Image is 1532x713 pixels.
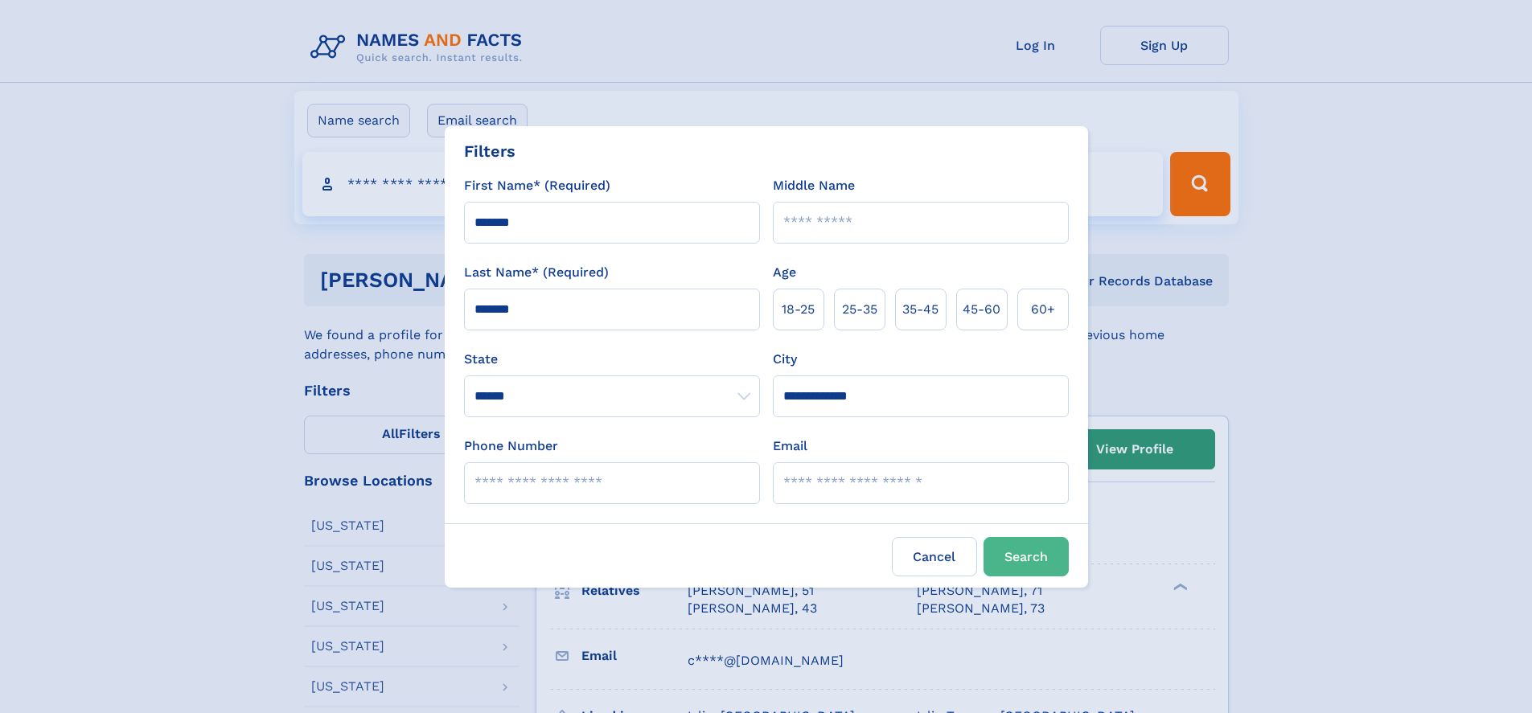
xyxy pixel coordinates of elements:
[1031,300,1055,319] span: 60+
[963,300,1000,319] span: 45‑60
[773,436,807,456] label: Email
[464,350,760,369] label: State
[892,537,977,576] label: Cancel
[773,350,797,369] label: City
[902,300,939,319] span: 35‑45
[464,176,610,195] label: First Name* (Required)
[773,176,855,195] label: Middle Name
[782,300,815,319] span: 18‑25
[464,436,558,456] label: Phone Number
[464,263,609,282] label: Last Name* (Required)
[984,537,1069,576] button: Search
[464,139,515,163] div: Filters
[773,263,796,282] label: Age
[842,300,877,319] span: 25‑35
